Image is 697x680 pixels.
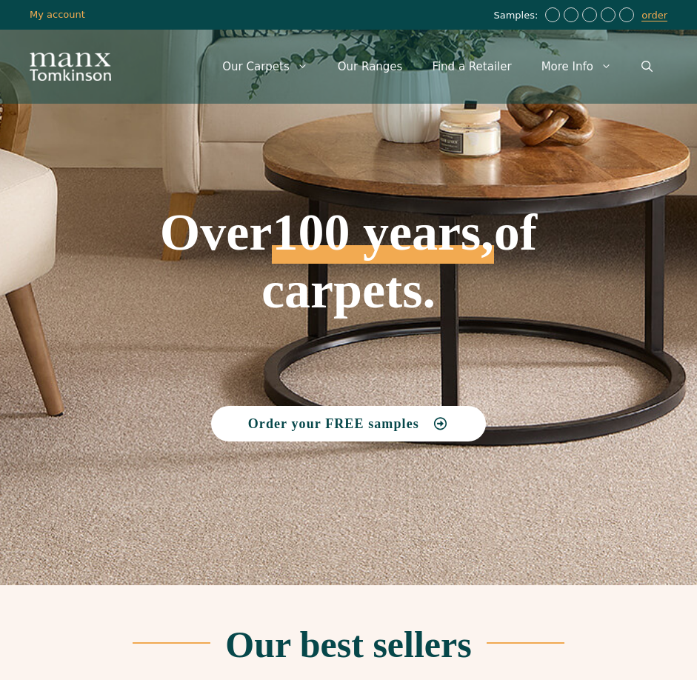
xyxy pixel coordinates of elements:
span: 100 years, [272,219,493,264]
h2: Our best sellers [225,626,471,663]
a: Find a Retailer [417,44,526,89]
h1: Over of carpets. [81,99,616,317]
span: Order your FREE samples [248,417,419,430]
a: My account [30,9,85,20]
a: Order your FREE samples [211,406,487,441]
img: Manx Tomkinson [30,53,111,81]
a: Our Ranges [323,44,418,89]
span: Samples: [493,10,541,22]
a: order [641,10,667,21]
nav: Primary [207,44,667,89]
a: More Info [527,44,627,89]
a: Open Search Bar [627,44,667,89]
a: Our Carpets [207,44,323,89]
